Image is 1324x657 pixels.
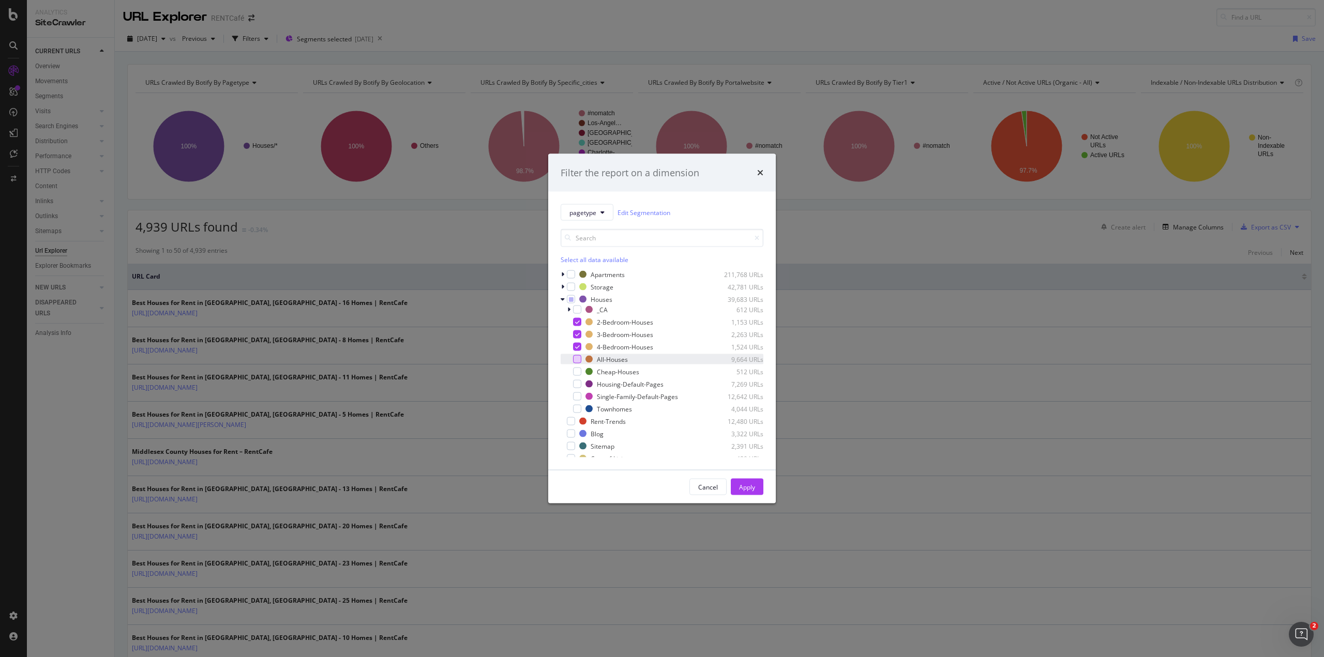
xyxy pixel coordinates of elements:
span: pagetype [569,208,596,217]
div: times [757,166,763,179]
div: Cancel [698,482,718,491]
div: 1,153 URLs [713,317,763,326]
div: 2,391 URLs [713,441,763,450]
div: Cheap-Houses [597,367,639,376]
div: 3-Bedroom-Houses [597,330,653,339]
div: Housing-Default-Pages [597,379,664,388]
div: _CA [597,305,608,314]
div: 12,480 URLs [713,417,763,425]
input: Search [561,229,763,247]
div: 3,322 URLs [713,429,763,438]
div: 39,683 URLs [713,295,763,303]
div: 4,044 URLs [713,404,763,413]
div: Rent-Trends [591,417,626,425]
div: Blog [591,429,604,438]
div: 42,781 URLs [713,282,763,291]
span: 2 [1310,622,1318,630]
div: 9,664 URLs [713,355,763,363]
div: Filter the report on a dimension [561,166,699,179]
div: 12,642 URLs [713,392,763,401]
button: Apply [731,479,763,495]
div: Cost-of-Living [591,454,630,463]
iframe: Intercom live chat [1289,622,1314,647]
button: pagetype [561,204,613,221]
div: All-Houses [597,355,628,363]
div: Sitemap [591,441,614,450]
div: 2-Bedroom-Houses [597,317,653,326]
div: Houses [591,295,612,303]
a: Edit Segmentation [618,207,670,218]
div: modal [548,154,776,503]
div: Storage [591,282,613,291]
div: 2,263 URLs [713,330,763,339]
div: 4-Bedroom-Houses [597,342,653,351]
div: 7,269 URLs [713,379,763,388]
div: 1,524 URLs [713,342,763,351]
div: Townhomes [597,404,632,413]
div: Single-Family-Default-Pages [597,392,678,401]
div: 512 URLs [713,367,763,376]
div: Apply [739,482,755,491]
div: Apartments [591,270,625,279]
div: 612 URLs [713,305,763,314]
button: Cancel [689,479,727,495]
div: Select all data available [561,255,763,264]
div: 211,768 URLs [713,270,763,279]
div: 480 URLs [713,454,763,463]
